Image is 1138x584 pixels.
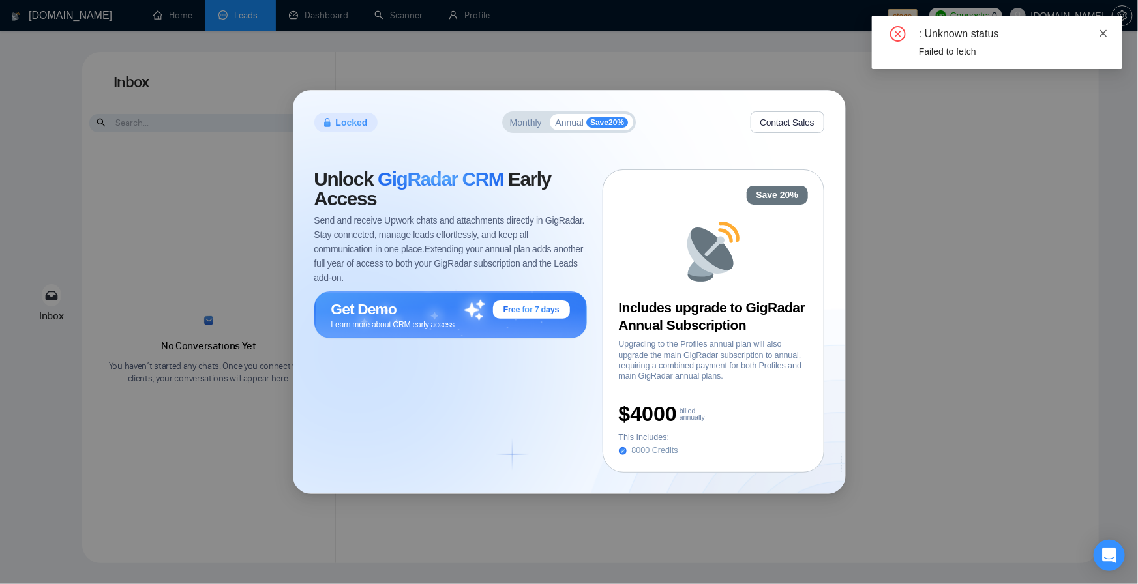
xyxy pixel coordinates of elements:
[619,401,678,426] span: $4000
[503,304,560,315] span: Free for 7 days
[919,44,1107,59] div: Failed to fetch
[619,339,808,382] span: Upgrading to the Profiles annual plan will also upgrade the main GigRadar subscription to annual,...
[331,300,397,318] span: Get Demo
[314,169,587,209] span: Unlock Early Access
[751,111,824,133] button: Contact Sales
[314,291,587,343] button: Get DemoFree for 7 daysLearn more about CRM early access
[550,114,634,130] button: AnnualSave20%
[632,445,678,456] span: 8000 Credits
[336,115,368,130] span: Locked
[680,407,707,421] span: billed annually
[619,299,808,334] h3: Includes upgrade to GigRadar Annual Subscription
[1099,29,1108,38] span: close
[919,26,1107,42] div: : Unknown status
[890,26,906,42] span: close-circle
[510,118,542,127] span: Monthly
[378,168,503,190] span: GigRadar CRM
[314,213,587,285] span: Send and receive Upwork chats and attachments directly in GigRadar. Stay connected, manage leads ...
[586,117,628,128] span: Save 20 %
[556,118,584,127] span: Annual
[747,186,807,205] div: Save 20%
[619,433,670,443] span: This Includes:
[331,320,455,329] span: Learn more about CRM early access
[1094,540,1125,571] div: Open Intercom Messenger
[505,114,547,130] button: Monthly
